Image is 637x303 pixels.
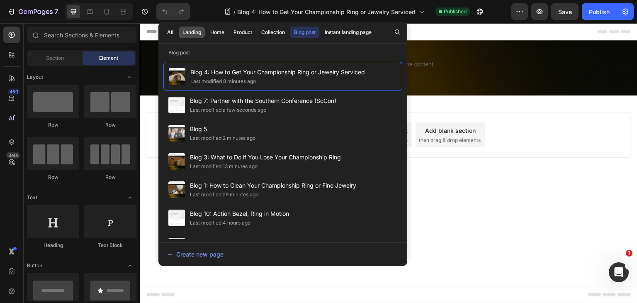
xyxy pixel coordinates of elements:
[167,29,173,36] div: All
[190,67,365,77] span: Blog 4: How to Get Your Championship Ring or Jewelry Serviced
[27,262,42,269] span: Button
[224,113,268,121] span: from URL or image
[285,103,336,112] div: Add blank section
[190,106,266,114] div: Last modified a few seconds ago
[626,250,632,257] span: 1
[27,242,79,249] div: Heading
[160,103,210,112] div: Choose templates
[325,29,372,36] div: Instant landing page
[261,29,285,36] div: Collection
[84,121,136,129] div: Row
[179,27,205,38] button: Landing
[190,162,258,171] div: Last modified 13 minutes ago
[167,250,224,259] div: Create new page
[123,71,136,84] span: Toggle open
[190,96,336,106] span: Blog 7: Partner with the Southern Conference (SoCon)
[27,73,43,81] span: Layout
[84,173,136,181] div: Row
[27,173,79,181] div: Row
[190,209,289,219] span: Blog 10: Action Bezel, Ring in Motion
[589,7,610,16] div: Publish
[182,29,201,36] div: Landing
[294,29,316,36] div: Blog post
[3,3,62,20] button: 7
[27,121,79,129] div: Row
[551,3,579,20] button: Save
[46,54,64,62] span: Section
[163,27,177,38] button: All
[190,77,256,86] div: Last modified 8 minutes ago
[190,134,255,142] div: Last modified 2 minutes ago
[237,7,416,16] span: Blog 4: How to Get Your Championship Ring or Jewelry Serviced
[190,152,341,162] span: Blog 3: What to Do if You Lose Your Championship Ring
[123,259,136,272] span: Toggle open
[279,113,341,121] span: then drag & drop elements
[6,152,20,159] div: Beta
[167,246,399,263] button: Create new page
[156,3,190,20] div: Undo/Redo
[609,262,629,282] iframe: Intercom live chat
[158,49,407,57] p: Blog post
[99,54,118,62] span: Element
[233,29,252,36] div: Product
[190,191,258,199] div: Last modified 29 minutes ago
[190,124,255,134] span: Blog 5
[290,27,319,38] button: Blog post
[210,29,224,36] div: Home
[8,88,20,95] div: 450
[258,27,289,38] button: Collection
[230,27,256,38] button: Product
[123,191,136,204] span: Toggle open
[233,7,236,16] span: /
[225,103,268,112] div: Generate layout
[190,219,250,227] div: Last modified 4 hours ago
[582,3,617,20] button: Publish
[190,237,325,247] span: Blog 9: Partner with Omega Psi Phi Fraternity, Inc.
[156,113,212,121] span: inspired by CRO experts
[444,8,467,15] span: Published
[207,27,228,38] button: Home
[27,194,37,201] span: Text
[54,7,58,17] p: 7
[84,242,136,249] div: Text Block
[229,84,269,93] span: Add section
[558,8,572,15] span: Save
[190,181,356,191] span: Blog 1: How to Clean Your Championship Ring or Fine Jewelry
[27,27,136,43] input: Search Sections & Elements
[321,27,375,38] button: Instant landing page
